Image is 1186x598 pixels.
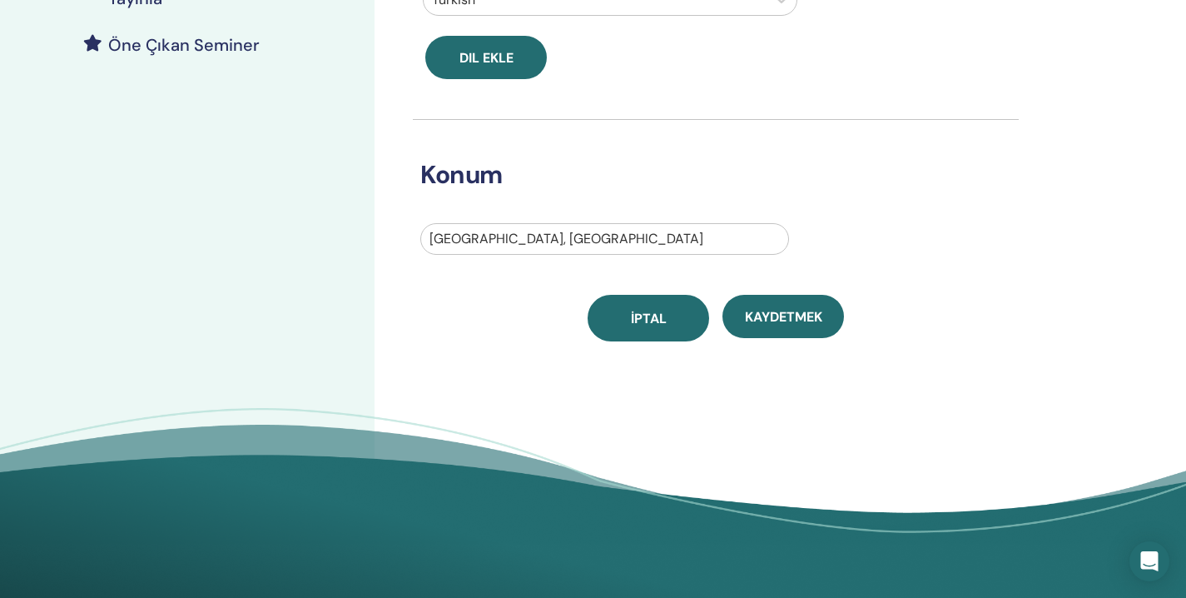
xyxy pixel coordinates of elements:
span: Dil ekle [459,49,514,67]
button: Dil ekle [425,36,547,79]
span: Kaydetmek [745,308,822,326]
a: İptal [588,295,709,341]
button: Kaydetmek [722,295,844,338]
h3: Konum [410,160,996,190]
span: İptal [631,310,667,327]
h4: Öne Çıkan Seminer [108,35,260,55]
div: Open Intercom Messenger [1129,541,1169,581]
